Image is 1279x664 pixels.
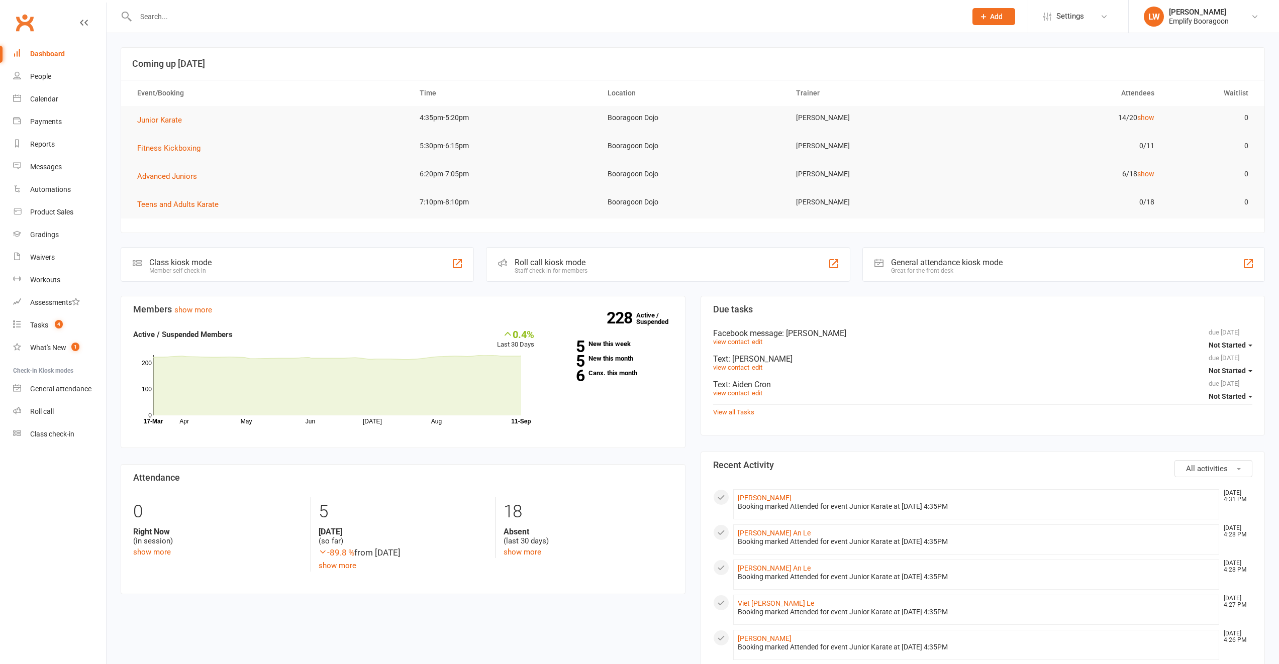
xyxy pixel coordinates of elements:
a: 5New this month [549,355,673,362]
td: [PERSON_NAME] [787,162,975,186]
span: -89.8 % [319,547,354,558]
strong: 6 [549,368,584,383]
div: Emplify Booragoon [1169,17,1229,26]
div: Text [713,354,1253,364]
div: 0 [133,497,303,527]
a: [PERSON_NAME] [738,494,792,502]
a: Dashboard [13,43,106,65]
div: Automations [30,185,71,193]
a: Clubworx [12,10,37,35]
td: 14/20 [975,106,1163,130]
th: Attendees [975,80,1163,106]
a: show more [133,547,171,557]
div: [PERSON_NAME] [1169,8,1229,17]
a: What's New1 [13,337,106,359]
a: Workouts [13,269,106,291]
div: (so far) [319,527,488,546]
a: Tasks 4 [13,314,106,337]
a: Calendar [13,88,106,110]
a: edit [752,364,762,371]
span: Teens and Adults Karate [137,200,219,209]
td: [PERSON_NAME] [787,106,975,130]
a: People [13,65,106,88]
input: Search... [133,10,959,24]
div: 0.4% [497,328,534,340]
span: All activities [1186,464,1228,473]
button: Junior Karate [137,114,189,126]
div: Booking marked Attended for event Junior Karate at [DATE] 4:35PM [738,537,1215,546]
button: Advanced Juniors [137,170,204,182]
td: [PERSON_NAME] [787,134,975,158]
a: Automations [13,178,106,201]
span: 4 [55,320,63,328]
td: Booragoon Dojo [599,106,787,130]
span: Not Started [1209,367,1246,375]
button: Not Started [1209,362,1252,380]
td: 0/11 [975,134,1163,158]
span: : Aiden Cron [728,380,771,389]
span: 1 [71,343,79,351]
div: Staff check-in for members [515,267,587,274]
span: : [PERSON_NAME] [782,328,846,338]
a: show more [319,561,356,570]
a: show more [174,305,212,314]
td: 0 [1163,106,1257,130]
time: [DATE] 4:31 PM [1219,490,1252,503]
strong: 5 [549,339,584,354]
div: General attendance kiosk mode [891,258,1003,267]
td: 6:20pm-7:05pm [411,162,599,186]
div: Class kiosk mode [149,258,212,267]
span: Add [990,13,1003,21]
td: [PERSON_NAME] [787,190,975,214]
time: [DATE] 4:26 PM [1219,630,1252,643]
h3: Recent Activity [713,460,1253,470]
a: edit [752,389,762,397]
div: Calendar [30,95,58,103]
a: Class kiosk mode [13,423,106,446]
td: 0 [1163,134,1257,158]
div: (in session) [133,527,303,546]
th: Location [599,80,787,106]
div: Payments [30,118,62,126]
button: Add [972,8,1015,25]
div: Reports [30,140,55,148]
a: [PERSON_NAME] An Le [738,564,811,572]
th: Event/Booking [128,80,411,106]
div: Roll call [30,407,54,415]
a: Roll call [13,400,106,423]
div: Text [713,380,1253,389]
td: 4:35pm-5:20pm [411,106,599,130]
td: 7:10pm-8:10pm [411,190,599,214]
div: Class check-in [30,430,74,438]
td: Booragoon Dojo [599,162,787,186]
div: Facebook message [713,328,1253,338]
h3: Due tasks [713,304,1253,314]
a: 228Active / Suspended [636,304,680,333]
td: Booragoon Dojo [599,134,787,158]
th: Trainer [787,80,975,106]
td: Booragoon Dojo [599,190,787,214]
div: Messages [30,163,62,171]
div: What's New [30,344,66,352]
div: Tasks [30,321,48,329]
a: Viet [PERSON_NAME] Le [738,599,814,607]
strong: Right Now [133,527,303,536]
div: Roll call kiosk mode [515,258,587,267]
h3: Coming up [DATE] [132,59,1253,69]
div: Booking marked Attended for event Junior Karate at [DATE] 4:35PM [738,573,1215,581]
div: 18 [504,497,673,527]
button: Fitness Kickboxing [137,142,208,154]
div: Booking marked Attended for event Junior Karate at [DATE] 4:35PM [738,608,1215,616]
a: Product Sales [13,201,106,224]
div: 5 [319,497,488,527]
a: view contact [713,338,749,346]
time: [DATE] 4:28 PM [1219,525,1252,538]
div: Workouts [30,276,60,284]
a: View all Tasks [713,408,754,416]
div: from [DATE] [319,546,488,560]
a: [PERSON_NAME] An Le [738,529,811,537]
strong: Absent [504,527,673,536]
span: Advanced Juniors [137,172,197,181]
strong: Active / Suspended Members [133,330,233,339]
a: show more [504,547,541,557]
